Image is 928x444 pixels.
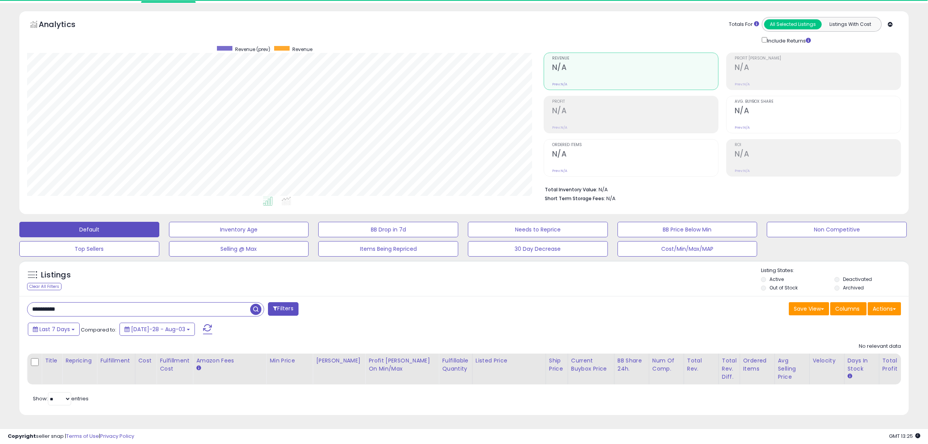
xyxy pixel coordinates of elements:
[889,432,920,440] span: 2025-08-11 13:25 GMT
[769,284,798,291] label: Out of Stock
[100,432,134,440] a: Privacy Policy
[41,270,71,281] h5: Listings
[848,357,876,373] div: Days In Stock
[270,357,309,365] div: Min Price
[735,63,901,73] h2: N/A
[33,395,89,402] span: Show: entries
[39,325,70,333] span: Last 7 Days
[138,357,154,365] div: Cost
[549,357,565,373] div: Ship Price
[735,143,901,147] span: ROI
[735,168,750,173] small: Prev: N/A
[131,325,185,333] span: [DATE]-28 - Aug-03
[552,100,718,104] span: Profit
[318,241,458,257] button: Items Being Repriced
[722,357,737,381] div: Total Rev. Diff.
[868,302,901,315] button: Actions
[652,357,681,373] div: Num of Comp.
[618,241,757,257] button: Cost/Min/Max/MAP
[169,222,309,237] button: Inventory Age
[545,186,597,193] b: Total Inventory Value:
[552,106,718,117] h2: N/A
[830,302,867,315] button: Columns
[368,357,435,373] div: Profit [PERSON_NAME] on Min/Max
[81,326,116,333] span: Compared to:
[835,305,860,313] span: Columns
[848,373,852,380] small: Days In Stock.
[8,433,134,440] div: seller snap | |
[618,357,646,373] div: BB Share 24h.
[39,19,90,32] h5: Analytics
[235,46,270,53] span: Revenue (prev)
[196,357,263,365] div: Amazon Fees
[292,46,312,53] span: Revenue
[735,56,901,61] span: Profit [PERSON_NAME]
[618,222,757,237] button: BB Price Below Min
[735,106,901,117] h2: N/A
[268,302,298,316] button: Filters
[169,241,309,257] button: Selling @ Max
[552,168,567,173] small: Prev: N/A
[821,19,879,29] button: Listings With Cost
[442,357,469,373] div: Fulfillable Quantity
[769,276,784,282] label: Active
[767,222,907,237] button: Non Competitive
[843,276,872,282] label: Deactivated
[764,19,822,29] button: All Selected Listings
[606,195,616,202] span: N/A
[552,150,718,160] h2: N/A
[316,357,362,365] div: [PERSON_NAME]
[735,82,750,87] small: Prev: N/A
[66,432,99,440] a: Terms of Use
[756,36,820,45] div: Include Returns
[735,150,901,160] h2: N/A
[813,357,841,365] div: Velocity
[735,100,901,104] span: Avg. Buybox Share
[45,357,59,365] div: Title
[468,222,608,237] button: Needs to Reprice
[843,284,864,291] label: Archived
[65,357,94,365] div: Repricing
[552,63,718,73] h2: N/A
[789,302,829,315] button: Save View
[19,222,159,237] button: Default
[571,357,611,373] div: Current Buybox Price
[735,125,750,130] small: Prev: N/A
[476,357,542,365] div: Listed Price
[778,357,806,381] div: Avg Selling Price
[743,357,771,373] div: Ordered Items
[318,222,458,237] button: BB Drop in 7d
[545,184,895,194] li: N/A
[119,323,195,336] button: [DATE]-28 - Aug-03
[687,357,715,373] div: Total Rev.
[552,56,718,61] span: Revenue
[552,143,718,147] span: Ordered Items
[882,357,911,373] div: Total Profit
[729,21,759,28] div: Totals For
[27,283,61,290] div: Clear All Filters
[160,357,189,373] div: Fulfillment Cost
[545,195,605,202] b: Short Term Storage Fees:
[28,323,80,336] button: Last 7 Days
[196,365,201,372] small: Amazon Fees.
[100,357,131,365] div: Fulfillment
[19,241,159,257] button: Top Sellers
[761,267,909,274] p: Listing States:
[859,343,901,350] div: No relevant data
[8,432,36,440] strong: Copyright
[552,82,567,87] small: Prev: N/A
[365,354,439,384] th: The percentage added to the cost of goods (COGS) that forms the calculator for Min & Max prices.
[552,125,567,130] small: Prev: N/A
[468,241,608,257] button: 30 Day Decrease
